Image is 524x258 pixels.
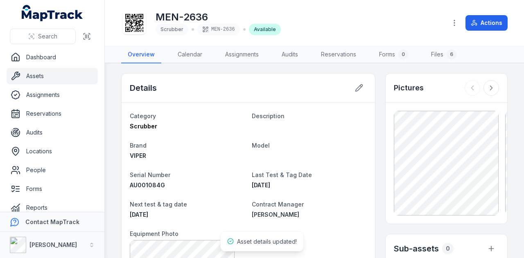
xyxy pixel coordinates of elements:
a: Locations [7,143,98,159]
span: Last Test & Tag Date [252,171,312,178]
a: Assets [7,68,98,84]
div: 6 [447,49,456,59]
a: Reservations [7,105,98,122]
div: 0 [398,49,408,59]
strong: Contact MapTrack [25,218,79,225]
a: MapTrack [22,5,83,21]
h3: Pictures [394,82,424,94]
a: Assignments [7,87,98,103]
span: Search [38,32,57,40]
span: [DATE] [252,182,270,188]
button: Actions [465,15,508,31]
span: Equipment Photo [130,230,178,237]
a: People [7,162,98,178]
span: Asset details updated! [237,238,297,245]
span: Scrubber [130,123,157,130]
span: Category [130,112,156,119]
span: Next test & tag date [130,201,187,208]
button: Search [10,29,76,44]
a: Forms [7,181,98,197]
strong: [PERSON_NAME] [29,241,77,248]
h2: Sub-assets [394,243,439,254]
a: Files6 [425,46,463,63]
a: Calendar [171,46,209,63]
span: Description [252,112,285,119]
span: Serial Number [130,171,170,178]
a: Audits [275,46,305,63]
a: [PERSON_NAME] [252,211,367,219]
div: Available [249,24,281,35]
div: 0 [442,243,454,254]
a: Assignments [219,46,265,63]
a: Forms0 [373,46,415,63]
a: Overview [121,46,161,63]
h1: MEN-2636 [156,11,281,24]
span: VIPER [130,152,146,159]
span: Brand [130,142,147,149]
span: [DATE] [130,211,148,218]
a: Reports [7,200,98,216]
div: MEN-2636 [197,24,240,35]
span: Model [252,142,270,149]
h2: Details [130,82,157,94]
span: Contract Manager [252,201,304,208]
time: 8/14/2025, 12:00:00 AM [252,182,270,188]
time: 2/14/2026, 12:00:00 AM [130,211,148,218]
a: Dashboard [7,49,98,65]
a: Audits [7,124,98,141]
a: Reservations [314,46,363,63]
span: Scrubber [160,26,183,32]
span: AU001084G [130,182,165,188]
